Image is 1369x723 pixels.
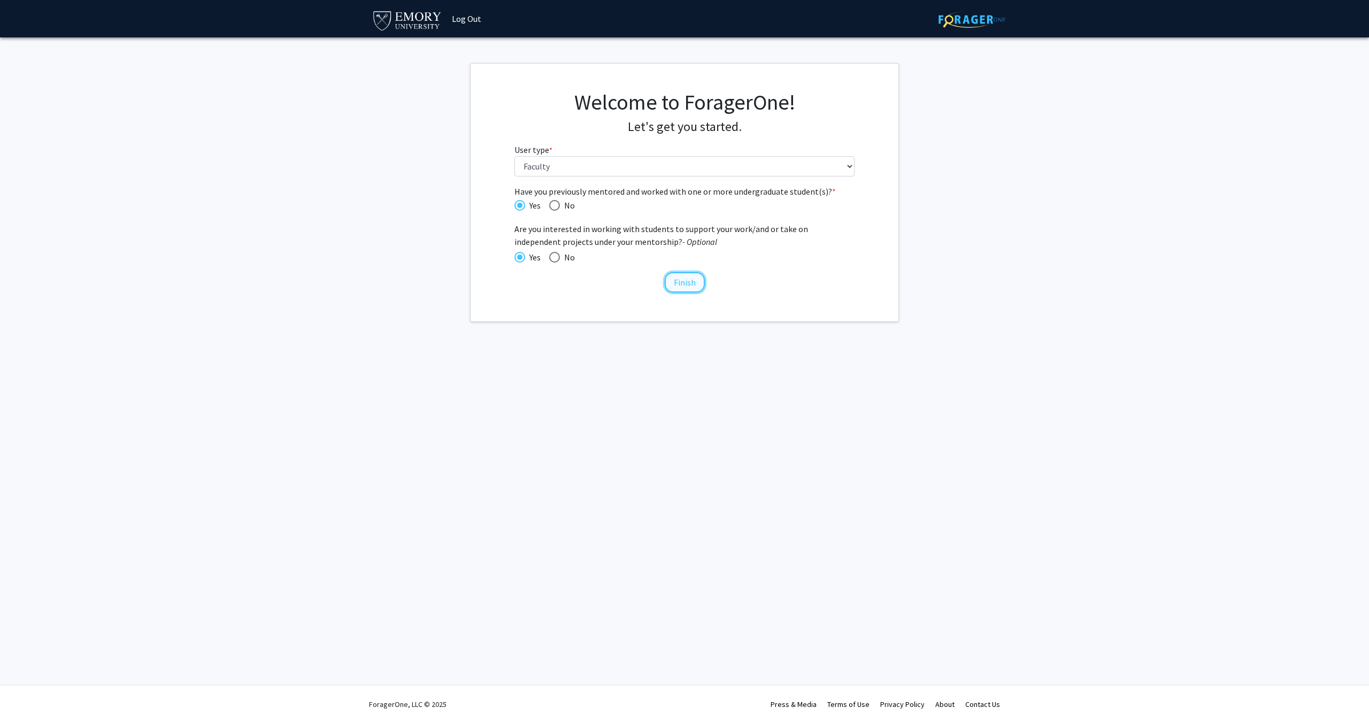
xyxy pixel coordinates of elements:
h1: Welcome to ForagerOne! [514,89,855,115]
span: Yes [525,251,541,264]
span: No [560,199,575,212]
img: ForagerOne Logo [939,11,1005,28]
div: ForagerOne, LLC © 2025 [369,686,447,723]
span: Have you previously mentored and worked with one or more undergraduate student(s)? [514,185,855,198]
h4: Let's get you started. [514,119,855,135]
span: Are you interested in working with students to support your work/and or take on independent proje... [514,222,855,248]
i: - Optional [682,236,717,247]
label: User type [514,143,552,156]
span: Yes [525,199,541,212]
img: Emory University Logo [372,8,443,32]
a: Terms of Use [827,699,870,709]
button: Finish [665,272,705,293]
a: Press & Media [771,699,817,709]
span: No [560,251,575,264]
a: About [935,699,955,709]
iframe: Chat [8,675,45,715]
mat-radio-group: Have you previously mentored and worked with one or more undergraduate student(s)? [514,198,855,212]
a: Privacy Policy [880,699,925,709]
a: Contact Us [965,699,1000,709]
